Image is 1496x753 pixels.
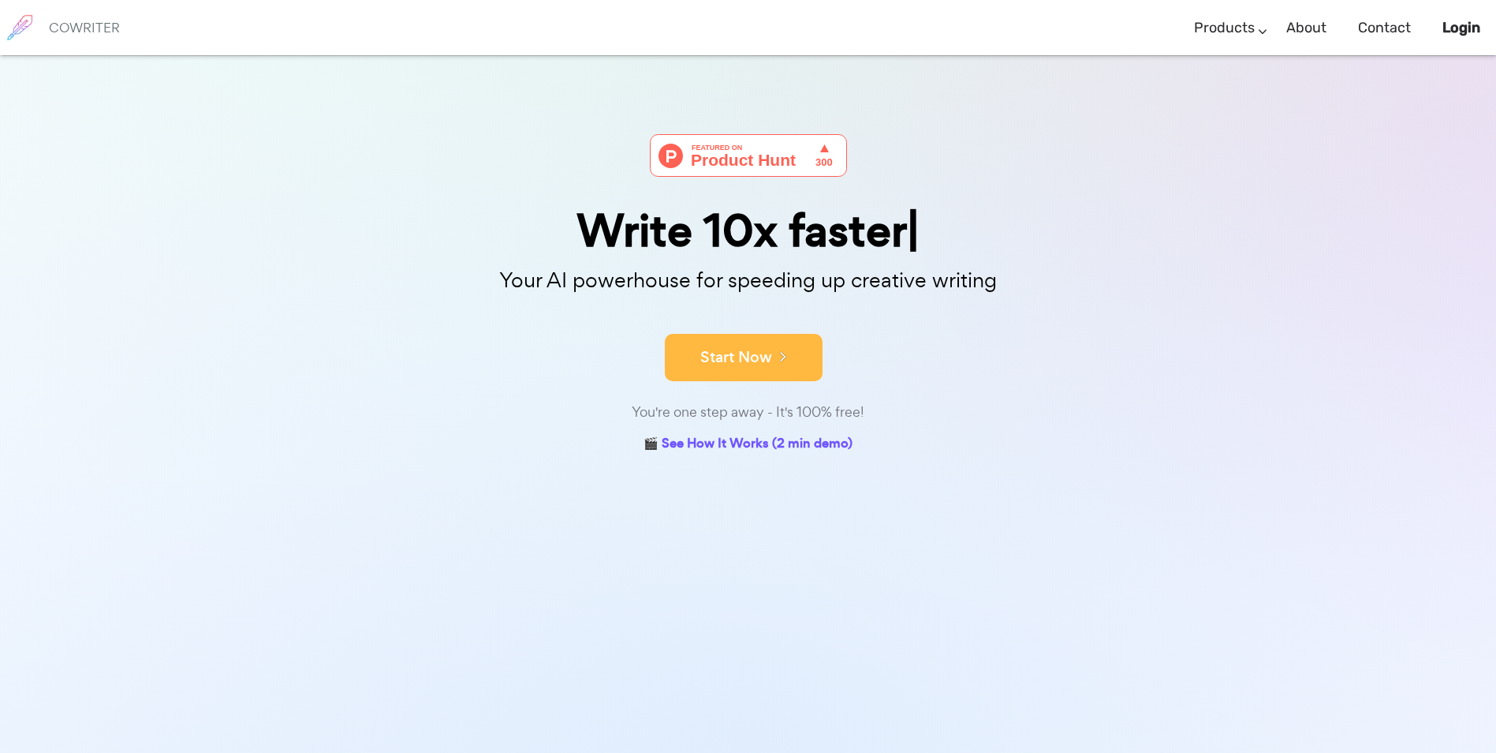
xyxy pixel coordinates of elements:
[1358,5,1411,51] a: Contact
[1442,5,1480,51] a: Login
[650,134,847,177] img: Cowriter - Your AI buddy for speeding up creative writing | Product Hunt
[354,264,1143,298] p: Your AI powerhouse for speeding up creative writing
[665,334,823,381] button: Start Now
[354,208,1143,253] div: Write 10x faster
[1286,5,1326,51] a: About
[1442,19,1480,36] b: Login
[49,21,120,35] h6: COWRITER
[354,401,1143,424] div: You're one step away - It's 100% free!
[644,433,852,457] a: 🎬 See How It Works (2 min demo)
[1194,5,1255,51] a: Products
